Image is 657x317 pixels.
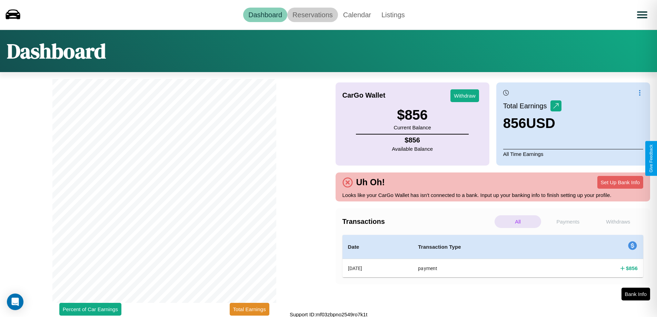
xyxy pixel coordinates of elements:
[230,303,269,316] button: Total Earnings
[7,294,23,310] div: Open Intercom Messenger
[621,288,650,300] button: Bank Info
[376,8,410,22] a: Listings
[394,123,431,132] p: Current Balance
[342,235,644,277] table: simple table
[348,243,407,251] h4: Date
[626,265,638,272] h4: $ 856
[649,145,654,172] div: Give Feedback
[338,8,376,22] a: Calendar
[418,243,556,251] h4: Transaction Type
[392,144,433,153] p: Available Balance
[597,176,643,189] button: Set Up Bank Info
[342,91,386,99] h4: CarGo Wallet
[353,177,388,187] h4: Uh Oh!
[342,259,413,278] th: [DATE]
[412,259,561,278] th: payment
[450,89,479,102] button: Withdraw
[394,107,431,123] h3: $ 856
[342,190,644,200] p: Looks like your CarGo Wallet has isn't connected to a bank. Input up your banking info to finish ...
[503,116,561,131] h3: 856 USD
[59,303,121,316] button: Percent of Car Earnings
[503,149,643,159] p: All Time Earnings
[342,218,493,226] h4: Transactions
[243,8,287,22] a: Dashboard
[633,5,652,24] button: Open menu
[545,215,591,228] p: Payments
[503,100,550,112] p: Total Earnings
[7,37,106,65] h1: Dashboard
[495,215,541,228] p: All
[287,8,338,22] a: Reservations
[595,215,641,228] p: Withdraws
[392,136,433,144] h4: $ 856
